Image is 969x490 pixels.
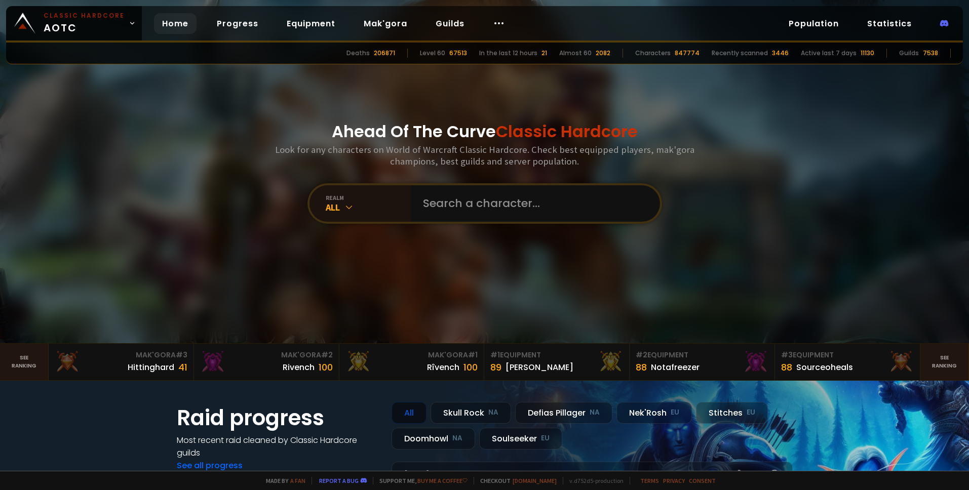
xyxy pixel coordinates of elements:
span: v. d752d5 - production [563,477,624,484]
span: Checkout [474,477,557,484]
div: Mak'Gora [200,350,333,360]
small: EU [747,407,755,418]
div: 2082 [596,49,610,58]
div: Sourceoheals [796,361,853,374]
div: Mak'Gora [345,350,478,360]
a: Home [154,13,197,34]
div: Mak'Gora [55,350,187,360]
div: 847774 [675,49,700,58]
div: Soulseeker [479,428,562,450]
div: Recently scanned [712,49,768,58]
a: Privacy [663,477,685,484]
div: Almost 60 [559,49,592,58]
h1: Ahead Of The Curve [332,119,638,144]
a: #3Equipment88Sourceoheals [775,344,920,380]
div: 67513 [449,49,467,58]
a: Classic HardcoreAOTC [6,6,142,40]
div: [PERSON_NAME] [506,361,573,374]
h1: Raid progress [177,402,379,434]
a: Buy me a coffee [417,477,468,484]
div: 11130 [861,49,874,58]
span: # 1 [468,350,478,360]
span: Made by [260,477,305,484]
a: Mak'Gora#2Rivench100 [194,344,339,380]
a: Guilds [428,13,473,34]
div: 88 [781,360,792,374]
a: [DOMAIN_NAME] [513,477,557,484]
input: Search a character... [417,185,648,222]
span: # 3 [781,350,793,360]
a: Population [781,13,847,34]
div: 100 [319,360,333,374]
a: Mak'gora [356,13,415,34]
a: a fan [290,477,305,484]
div: Skull Rock [431,402,511,424]
div: Level 60 [420,49,445,58]
div: Nek'Rosh [616,402,692,424]
div: Equipment [781,350,914,360]
div: Equipment [636,350,768,360]
a: Equipment [279,13,343,34]
a: Progress [209,13,266,34]
small: NA [590,407,600,418]
a: Mak'Gora#3Hittinghard41 [49,344,194,380]
a: Consent [689,477,716,484]
div: 89 [490,360,501,374]
a: #2Equipment88Notafreezer [630,344,775,380]
a: Seeranking [920,344,969,380]
span: Classic Hardcore [496,120,638,143]
div: 41 [178,360,187,374]
span: AOTC [44,11,125,35]
div: realm [326,194,411,201]
small: NA [488,407,498,418]
small: EU [541,433,550,443]
div: Deaths [346,49,370,58]
div: In the last 12 hours [479,49,537,58]
div: Notafreezer [651,361,700,374]
div: 206871 [374,49,395,58]
span: # 1 [490,350,500,360]
span: # 2 [636,350,647,360]
div: Rivench [283,361,315,374]
div: 7538 [923,49,938,58]
div: Rîvench [427,361,459,374]
span: # 3 [176,350,187,360]
small: EU [671,407,679,418]
div: 3446 [772,49,789,58]
div: Equipment [490,350,623,360]
a: Mak'Gora#1Rîvench100 [339,344,485,380]
h3: Look for any characters on World of Warcraft Classic Hardcore. Check best equipped players, mak'g... [271,144,699,167]
small: Classic Hardcore [44,11,125,20]
span: Support me, [373,477,468,484]
div: Guilds [899,49,919,58]
div: All [392,402,427,424]
a: [DATE]zgpetri on godDefias Pillager8 /90 [392,462,793,488]
div: 21 [541,49,547,58]
span: # 2 [321,350,333,360]
h4: Most recent raid cleaned by Classic Hardcore guilds [177,434,379,459]
div: 88 [636,360,647,374]
a: Terms [640,477,659,484]
small: NA [452,433,462,443]
div: Characters [635,49,671,58]
div: Defias Pillager [515,402,612,424]
div: 100 [463,360,478,374]
div: Active last 7 days [801,49,857,58]
a: Statistics [859,13,920,34]
a: Report a bug [319,477,359,484]
div: Hittinghard [128,361,174,374]
div: Stitches [696,402,768,424]
a: See all progress [177,460,243,471]
a: #1Equipment89[PERSON_NAME] [484,344,630,380]
div: Doomhowl [392,428,475,450]
div: All [326,201,411,213]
